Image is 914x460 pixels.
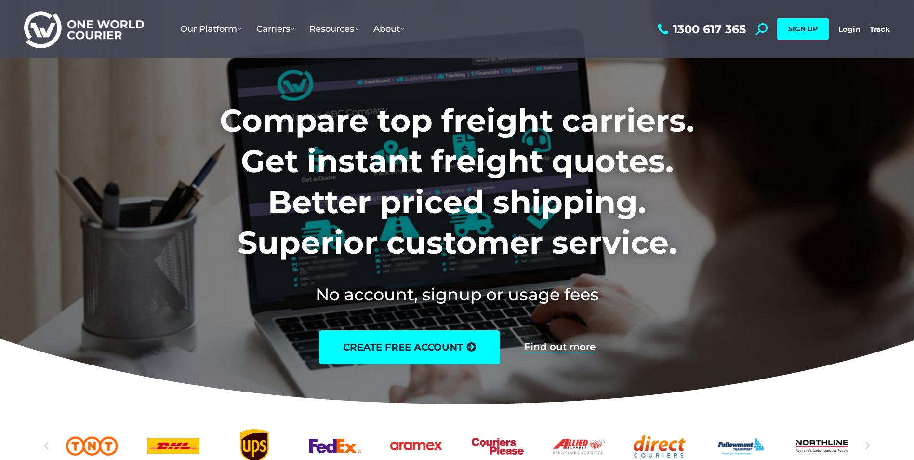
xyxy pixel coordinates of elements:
span: Carriers [256,24,295,34]
a: create free account [319,330,500,364]
a: 1300 617 365 [655,23,746,35]
img: One World Courier [24,10,144,49]
a: Find out more [524,342,596,352]
span: Resources [309,24,359,34]
a: Our Platform [173,14,249,44]
h2: No account, signup or usage fees [156,283,758,306]
span: SIGN UP [788,25,818,33]
a: About [366,14,412,44]
h1: Compare top freight carriers. Get instant freight quotes. Better priced shipping. Superior custom... [156,100,758,263]
a: SIGN UP [777,18,829,40]
span: Our Platform [180,24,242,34]
a: Resources [302,14,366,44]
a: Track [870,25,890,34]
a: Login [838,25,860,34]
span: About [373,24,405,34]
a: Carriers [249,14,302,44]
